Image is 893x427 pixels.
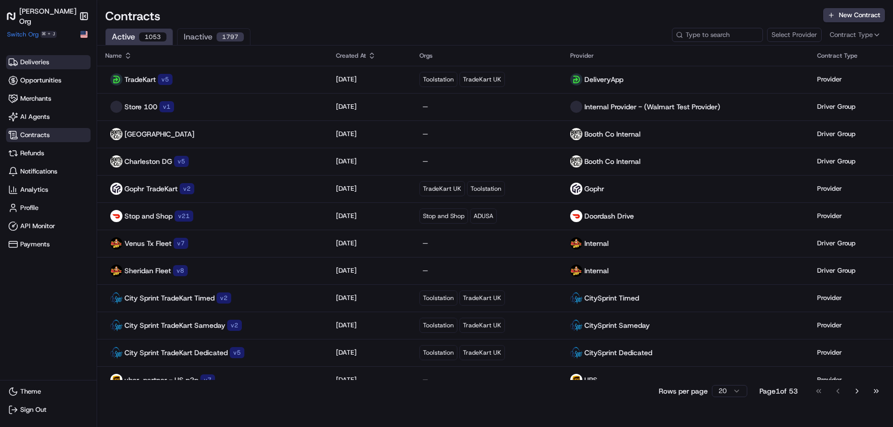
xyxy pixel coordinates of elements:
[6,128,91,142] a: Contracts
[459,318,505,333] div: TradeKart UK
[19,6,76,26] h1: [PERSON_NAME] Org
[419,52,555,60] div: Orgs
[570,73,582,86] img: deliveryapp_logo.png
[584,320,650,330] p: CitySprint Sameday
[20,222,55,231] span: API Monitor
[672,28,763,42] input: Type to search
[20,405,47,414] span: Sign Out
[200,374,215,386] div: v 7
[105,52,320,60] div: Name
[6,183,91,197] a: Analytics
[217,32,244,41] div: 1797
[139,32,166,41] div: 1053
[124,74,156,84] p: TradeKart
[467,181,505,196] div: Toolstation
[110,292,122,304] img: profile_citysprint_partner.png
[817,130,856,139] p: Driver Group
[570,319,582,331] img: profile_citysprint_partner.png
[124,375,198,385] p: uber_partner - US p2p
[459,345,505,360] div: TradeKart UK
[124,238,172,248] p: Venus Tx Fleet
[175,210,193,222] div: v 21
[336,184,357,193] p: [DATE]
[124,102,157,112] p: Store 100
[158,74,173,85] div: v 5
[110,155,122,167] img: profile_internal_provider_booth_co_internal.png
[6,201,91,215] a: Profile
[419,208,468,224] div: Stop and Shop
[817,157,856,166] p: Driver Group
[767,28,822,42] button: Select Provider
[459,72,505,87] div: TradeKart UK
[470,208,497,224] div: ADUSA
[6,6,76,26] a: [PERSON_NAME] Org
[6,55,91,69] a: Deliveries
[6,164,91,179] a: Notifications
[459,290,505,306] div: TradeKart UK
[419,181,465,196] div: TradeKart UK
[20,76,61,85] span: Opportunities
[422,130,555,139] p: —
[124,156,172,166] p: Charleston DG
[105,28,173,45] button: Active
[570,347,582,359] img: profile_citysprint_partner.png
[336,348,357,357] p: [DATE]
[20,387,41,396] span: Theme
[230,347,244,358] div: v 5
[124,293,215,303] p: City Sprint TradeKart Timed
[336,211,357,221] p: [DATE]
[20,58,49,67] span: Deliveries
[159,101,174,112] div: v 1
[817,52,885,60] div: Contract Type
[570,292,582,304] img: profile_citysprint_partner.png
[584,348,652,358] p: CitySprint Dedicated
[7,30,38,38] span: Switch Org
[584,156,641,166] p: Booth Co Internal
[20,94,51,103] span: Merchants
[180,183,194,194] div: v 2
[124,266,171,276] p: Sheridan Fleet
[336,266,357,275] p: [DATE]
[422,375,555,385] p: —
[20,203,38,212] span: Profile
[110,210,122,222] img: doordash_logo_v2.png
[6,92,91,106] a: Merchants
[174,156,189,167] div: v 5
[419,345,457,360] div: Toolstation
[817,266,856,275] p: Driver Group
[570,374,582,386] img: ups_logo.png
[20,240,50,249] span: Payments
[110,347,122,359] img: profile_citysprint_partner.png
[584,375,598,385] p: UPS
[6,219,91,233] a: API Monitor
[817,102,856,111] p: Driver Group
[6,385,91,399] button: Theme
[570,155,582,167] img: profile_internal_provider_booth_co_internal.png
[422,266,555,275] p: —
[817,375,842,385] p: Provider
[20,185,48,194] span: Analytics
[7,30,57,38] button: Switch Org⌘+J
[584,211,634,221] p: Doordash Drive
[422,239,555,248] p: —
[105,8,823,24] h1: Contracts
[817,184,842,193] p: Provider
[336,52,403,60] div: Created At
[336,130,357,139] p: [DATE]
[570,210,582,222] img: doordash_logo_v2.png
[336,375,357,385] p: [DATE]
[817,321,842,330] p: Provider
[584,184,604,194] p: Gophr
[336,239,357,248] p: [DATE]
[584,74,623,84] p: DeliveryApp
[80,31,88,38] img: Flag of us
[830,30,873,39] span: Contract Type
[124,211,173,221] p: Stop and Shop
[584,266,609,276] p: Internal
[659,386,708,396] p: Rows per page
[173,265,188,276] div: v 8
[6,403,91,417] button: Sign Out
[20,112,50,121] span: AI Agents
[124,184,178,194] p: Gophr TradeKart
